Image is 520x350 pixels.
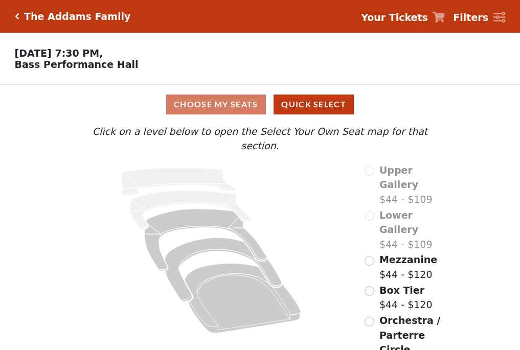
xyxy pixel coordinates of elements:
[379,283,433,312] label: $44 - $120
[379,252,437,282] label: $44 - $120
[379,165,418,191] span: Upper Gallery
[72,124,447,153] p: Click on a level below to open the Select Your Own Seat map for that section.
[15,13,19,20] a: Click here to go back to filters
[379,285,424,296] span: Box Tier
[453,10,505,25] a: Filters
[274,95,354,114] button: Quick Select
[361,10,445,25] a: Your Tickets
[379,163,448,207] label: $44 - $109
[379,208,448,252] label: $44 - $109
[379,209,418,236] span: Lower Gallery
[361,12,428,23] strong: Your Tickets
[122,168,236,196] path: Upper Gallery - Seats Available: 0
[130,191,252,229] path: Lower Gallery - Seats Available: 0
[24,11,130,22] h5: The Addams Family
[453,12,488,23] strong: Filters
[379,254,437,265] span: Mezzanine
[185,263,301,333] path: Orchestra / Parterre Circle - Seats Available: 102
